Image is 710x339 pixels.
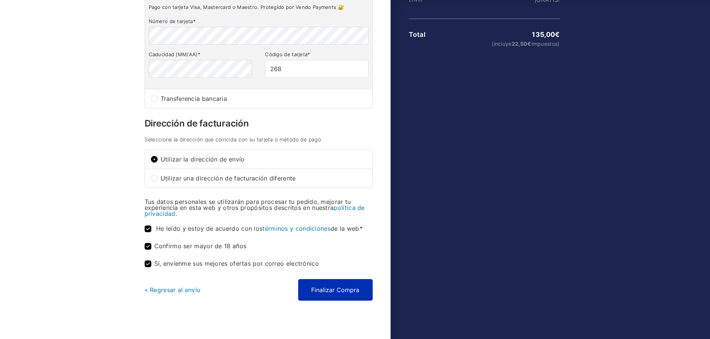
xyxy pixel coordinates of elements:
[149,18,369,25] label: Número de tarjeta
[145,286,201,294] a: « Regresar al envío
[145,199,373,217] p: Tus datos personales se utilizarán para procesar tu pedido, mejorar tu experiencia en esta web y ...
[145,260,319,267] label: Sí, envíenme sus mejores ofertas por correo electrónico
[265,51,368,58] label: Código de tarjeta
[265,60,368,78] input: CVV
[145,119,373,128] h3: Dirección de facturación
[145,226,151,232] input: He leído y estoy de acuerdo con lostérminos y condicionesde la web
[145,243,247,250] label: Confirmo ser mayor de 18 años
[298,279,373,301] button: Finalizar Compra
[512,41,531,47] span: 22,50
[156,225,363,232] span: He leído y estoy de acuerdo con los de la web
[532,31,559,38] bdi: 135,00
[145,137,373,142] h4: Seleccione la dirección que coincida con su tarjeta o método de pago.
[161,96,366,102] span: Transferencia bancaria
[161,175,366,181] span: Utilizar una dirección de facturación diferente
[527,41,531,47] span: €
[161,156,366,162] span: Utilizar la dirección de envío
[262,225,331,232] a: términos y condiciones
[149,4,369,10] p: Pago con tarjeta Visa, Mastercard o Maestro. Protegido por Vendo Payments 🔐
[459,41,559,47] small: (incluye Impuestos)
[145,243,151,250] input: Confirmo ser mayor de 18 años
[145,260,151,267] input: Sí, envíenme sus mejores ofertas por correo electrónico
[408,31,459,38] th: Total
[149,51,252,58] label: Caducidad (MM/AA)
[555,31,559,38] span: €
[145,204,365,217] a: política de privacidad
